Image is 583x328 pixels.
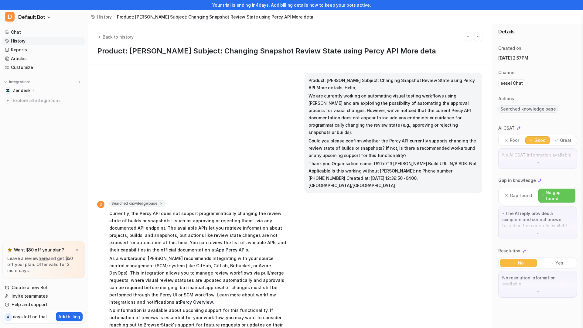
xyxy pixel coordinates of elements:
[97,34,134,40] button: Back to history
[492,24,583,39] div: Details
[6,89,10,92] img: Zendesk
[7,255,80,274] p: Leave a review and get $50 off your plan. Offer valid for 3 more days.
[2,46,85,54] a: Reports
[309,77,478,91] p: Product: [PERSON_NAME] Subject: Changing Snapshot Review State using Percy API More details: Hello,
[536,231,540,235] img: down-arrow
[498,96,514,102] p: Actions
[534,137,546,143] p: Good
[2,79,32,85] button: Integrations
[498,45,521,51] p: Created on
[2,54,85,63] a: Articles
[77,80,81,84] img: menu_add.svg
[502,152,573,158] p: No AI CSAT information available
[309,92,478,136] p: We are currently working on automating visual testing workflows using [PERSON_NAME] and are explo...
[536,289,540,294] img: down-arrow
[536,161,540,165] img: down-arrow
[75,248,79,252] img: x
[9,80,31,84] p: Integrations
[498,105,558,113] span: Searched knowledge base
[2,292,85,300] a: Invite teammates
[4,80,8,84] img: expand menu
[13,87,31,94] p: Zendesk
[39,256,48,261] a: here
[464,33,472,41] button: Go to previous session
[510,193,532,199] p: Gap found
[5,97,11,104] img: explore all integrations
[309,160,478,189] p: Thank you Organisation name: f62fc713 [PERSON_NAME] Build URL: N/A SDK: Not Applicable Is this wo...
[103,34,134,40] span: Back to history
[510,137,519,143] p: Poor
[502,275,573,287] p: No resolution information available
[109,200,165,207] span: Searched knowledge base
[498,177,536,183] p: Gap in knowledge
[2,28,85,36] a: Chat
[502,210,573,229] p: - The AI reply provides a complete and correct answer based on the currently available and refere...
[13,313,47,320] p: days left on trial
[216,247,248,252] a: App Percy APIs
[498,248,520,254] p: Resolution
[271,2,308,8] a: Add billing details
[546,190,573,202] p: No gap found
[97,47,482,56] h1: Product: [PERSON_NAME] Subject: Changing Snapshot Review State using Percy API More deta
[518,260,524,266] p: No
[56,312,83,321] button: Add billing
[109,255,287,306] p: As a workaround, [PERSON_NAME] recommends integrating with your source control management (SCM) s...
[476,34,480,39] img: Next session
[474,33,482,41] button: Go to next session
[114,14,115,20] span: /
[2,96,85,105] a: Explore all integrations
[500,80,523,86] p: eesel Chat
[58,313,80,320] p: Add billing
[498,70,516,76] p: Channel
[2,283,85,292] a: Create a new Bot
[5,12,15,22] span: D
[560,137,572,143] p: Great
[7,314,9,320] p: 4
[466,34,470,39] img: Previous session
[91,14,112,20] a: History
[2,300,85,309] a: Help and support
[498,125,515,131] p: AI CSAT
[180,299,213,305] a: Percy Overview
[2,37,85,45] a: History
[14,247,64,253] p: Want $50 off your plan?
[109,210,287,254] p: Currently, the Percy API does not support programmatically changing the review state of builds or...
[555,260,563,266] p: Yes
[498,55,577,61] p: [DATE] 2:57PM
[117,14,313,20] span: Product: [PERSON_NAME] Subject: Changing Snapshot Review State using Percy API More deta
[97,201,104,208] span: D
[2,63,85,72] a: Customize
[18,13,45,21] span: Default Bot
[7,248,12,252] img: star
[13,96,82,105] span: Explore all integrations
[309,137,478,159] p: Could you please confirm whether the Percy API currently supports changing the review state of bu...
[97,14,112,20] span: History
